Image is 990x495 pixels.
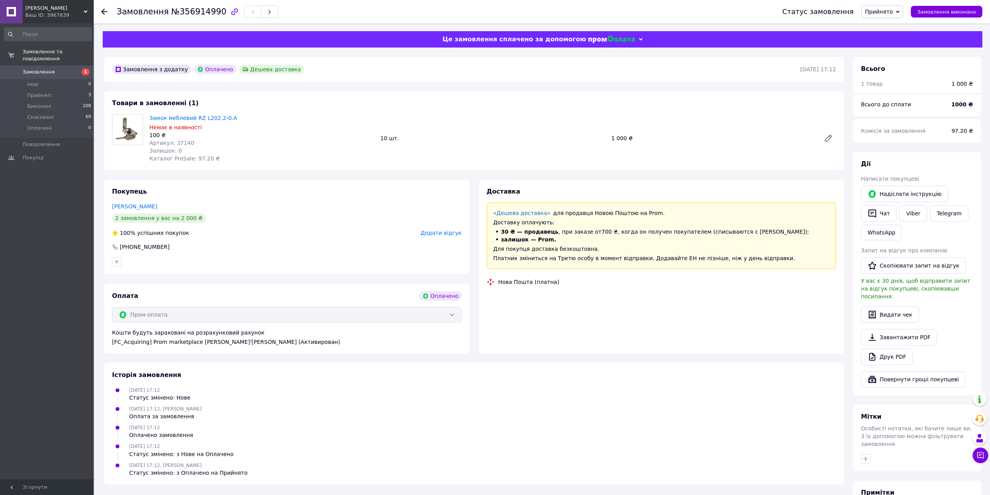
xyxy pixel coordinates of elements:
span: Прийнято [865,9,893,15]
div: Кошти будуть зараховані на розрахунковий рахунок [112,329,462,346]
li: , при заказе от 700 ₴ , когда он получен покупателем (списываются с [PERSON_NAME]); [493,228,830,236]
button: Замовлення виконано [911,6,982,18]
span: 1 товар [861,81,883,87]
span: 0 [88,81,91,88]
span: Замовлення та повідомлення [23,48,93,62]
span: 1 [82,69,89,75]
button: Повернути гроші покупцеві [861,371,965,388]
span: Замовлення [23,69,55,76]
div: [PHONE_NUMBER] [119,243,170,251]
span: Замовлення виконано [917,9,976,15]
span: Артикул: 37140 [149,140,194,146]
span: Написати покупцеві [861,176,919,182]
div: для продавця Новою Поштою на Prom. [493,209,830,217]
div: Дешева доставка [239,65,304,74]
span: Замовлення [117,7,169,16]
button: Надіслати інструкцію [861,186,948,202]
button: Скопіювати запит на відгук [861,257,966,274]
div: Статус змінено: з Нове на Оплачено [129,450,233,458]
a: Telegram [930,205,968,222]
span: Товари в замовленні (1) [112,99,199,107]
div: Повернутися назад [101,8,107,16]
span: Залишок: 0 [149,148,182,154]
div: Ваш ID: 3967839 [25,12,93,19]
span: Повідомлення [23,141,60,148]
span: Додати відгук [421,230,461,236]
span: 208 [83,103,91,110]
div: 2 замовлення у вас на 2 000 ₴ [112,213,206,223]
span: 3 [88,92,91,99]
span: [DATE] 17:12 [129,388,160,393]
a: Viber [899,205,927,222]
a: Друк PDF [861,349,913,365]
span: Виконані [27,103,51,110]
span: Світ Замків [25,5,84,12]
div: Оплачено [194,65,236,74]
span: 0 [88,125,91,132]
button: Чат [861,205,896,222]
span: Оплата [112,292,138,299]
span: 30 ₴ — продавець [501,229,559,235]
div: 10 шт. [377,133,608,144]
span: [DATE] 17:12, [PERSON_NAME] [129,463,202,468]
span: Скасовані [27,114,54,121]
div: Статус замовлення [782,8,854,16]
span: Немає в наявності [149,124,202,130]
div: [FC_Acquiring] Prom marketplace [PERSON_NAME]'[PERSON_NAME] (Активирован) [112,338,462,346]
span: 97.20 ₴ [951,128,973,134]
div: Статус змінено: з Оплачено на Прийнято [129,469,247,477]
div: Оплачено замовлення [129,431,193,439]
div: Статус змінено: Нове [129,394,191,402]
span: Це замовлення сплачено за допомогою [442,35,586,43]
span: Оплачені [27,125,52,132]
span: Мітки [861,413,881,420]
div: Платник зміниться на Третю особу в момент відправки. Додавайте ЕН не пізніше, ніж у день відправки. [493,254,830,262]
span: [DATE] 17:12, [PERSON_NAME] [129,406,202,412]
div: Для покупця доставка безкоштовна. [493,245,830,253]
span: Всього до сплати [861,101,911,107]
span: [DATE] 17:12 [129,444,160,449]
time: [DATE] 17:12 [800,66,836,72]
span: Дії [861,160,871,167]
span: 100% [120,230,135,236]
button: Чат з покупцем [972,447,988,463]
span: Доставка [487,188,520,195]
a: [PERSON_NAME] [112,203,157,210]
div: 1 000 ₴ [951,80,973,88]
a: Редагувати [820,130,836,146]
span: Запит на відгук про компанію [861,247,947,254]
span: Особисті нотатки, які бачите лише ви. З їх допомогою можна фільтрувати замовлення [861,425,972,447]
span: [DATE] 17:12 [129,425,160,430]
div: успішних покупок [112,229,189,237]
span: Нові [27,81,39,88]
span: Покупці [23,154,44,161]
span: Комісія за замовлення [861,128,925,134]
div: 100 ₴ [149,131,374,139]
span: Покупець [112,188,147,195]
span: №356914990 [171,7,226,16]
a: «Дешева доставка» [493,210,550,216]
div: Доставку оплачують: [493,218,830,226]
img: Замок меблевий RZ L202.2-0.A [112,115,143,145]
a: WhatsApp [861,225,902,240]
img: evopay logo [588,36,635,43]
span: У вас є 30 днів, щоб відправити запит на відгук покупцеві, скопіювавши посилання. [861,278,970,299]
span: Прийняті [27,92,51,99]
div: 1 000 ₴ [608,133,817,144]
span: Каталог ProSale: 97.20 ₴ [149,155,220,162]
button: Видати чек [861,307,919,323]
span: Історія замовлення [112,371,181,379]
input: Пошук [4,27,92,41]
span: Всього [861,65,885,72]
b: 1000 ₴ [951,101,973,107]
a: Завантажити PDF [861,329,937,345]
div: Нова Пошта (платна) [496,278,561,286]
a: Замок меблевий RZ L202.2-0.A [149,115,237,121]
span: 69 [86,114,91,121]
div: Оплачено [419,291,461,301]
div: Замовлення з додатку [112,65,191,74]
div: Оплата за замовлення [129,412,202,420]
span: залишок — Prom. [501,236,556,243]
